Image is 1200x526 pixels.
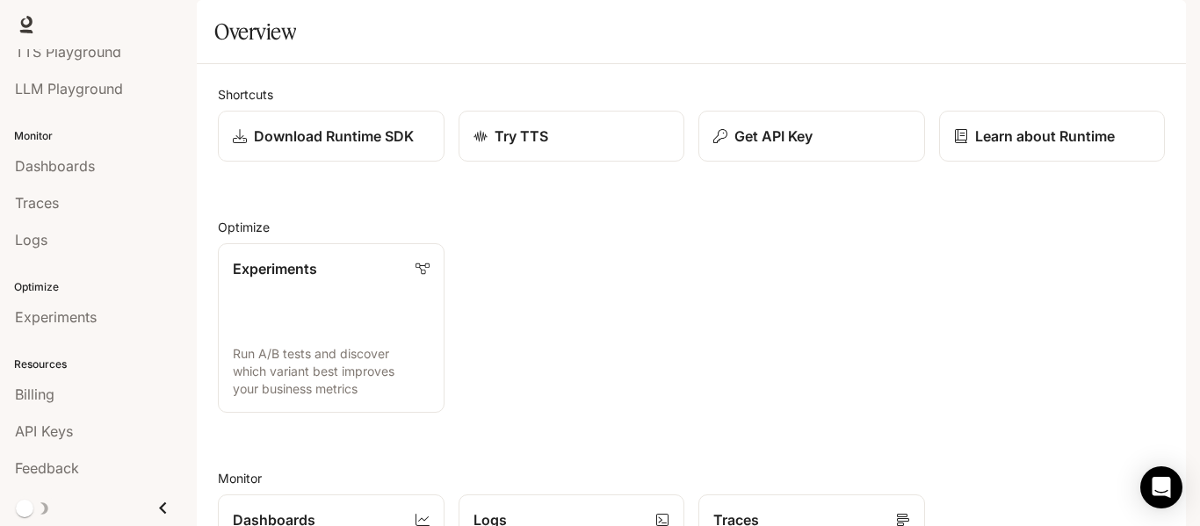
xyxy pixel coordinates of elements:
[218,469,1165,487] h2: Monitor
[495,126,548,147] p: Try TTS
[218,218,1165,236] h2: Optimize
[218,111,445,162] a: Download Runtime SDK
[233,258,317,279] p: Experiments
[734,126,813,147] p: Get API Key
[233,345,430,398] p: Run A/B tests and discover which variant best improves your business metrics
[459,111,685,162] a: Try TTS
[218,243,445,413] a: ExperimentsRun A/B tests and discover which variant best improves your business metrics
[254,126,414,147] p: Download Runtime SDK
[939,111,1166,162] a: Learn about Runtime
[975,126,1115,147] p: Learn about Runtime
[1140,466,1182,508] div: Open Intercom Messenger
[214,14,296,49] h1: Overview
[698,111,925,162] button: Get API Key
[218,85,1165,104] h2: Shortcuts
